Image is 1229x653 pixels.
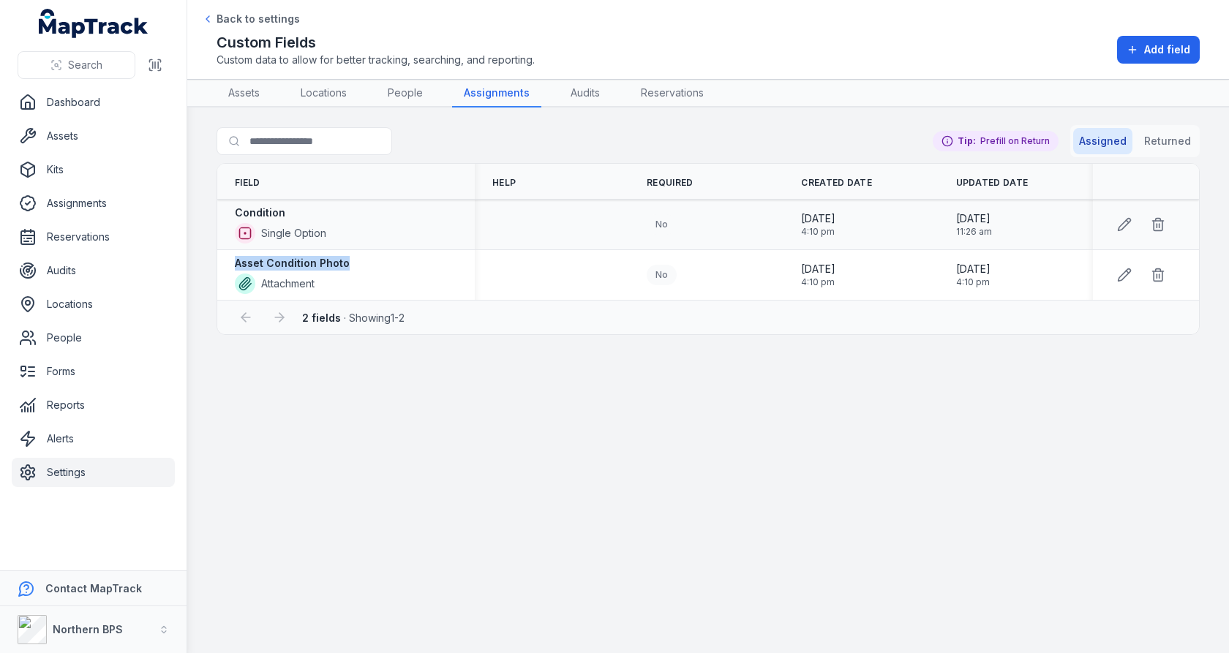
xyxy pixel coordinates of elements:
span: [DATE] [801,211,835,226]
a: MapTrack [39,9,149,38]
button: Search [18,51,135,79]
a: Forms [12,357,175,386]
span: 11:26 am [956,226,992,238]
a: Reservations [12,222,175,252]
a: Back to settings [202,12,300,26]
span: [DATE] [956,262,991,276]
span: · Showing 1 - 2 [302,312,405,324]
strong: Contact MapTrack [45,582,142,595]
h2: Custom Fields [217,32,535,53]
a: Dashboard [12,88,175,117]
span: 4:10 pm [801,226,835,238]
span: Updated Date [956,177,1029,189]
div: Prefill on Return [933,131,1059,151]
a: Assets [217,80,271,107]
span: Field [235,177,260,189]
strong: Northern BPS [53,623,123,635]
button: Assigned [1073,128,1132,154]
time: 03/09/2025, 4:10:52 pm [801,262,835,288]
span: Created Date [801,177,872,189]
a: Settings [12,458,175,487]
button: Add field [1117,36,1200,64]
span: Custom data to allow for better tracking, searching, and reporting. [217,53,535,67]
a: Assets [12,121,175,151]
strong: Asset Condition Photo [235,256,350,271]
span: Add field [1144,42,1190,57]
span: 4:10 pm [801,276,835,288]
a: Audits [559,80,612,107]
span: Attachment [261,276,315,291]
a: Reservations [629,80,715,107]
a: Reports [12,390,175,420]
strong: 2 fields [302,312,341,324]
a: Locations [12,290,175,319]
a: Assignments [452,80,541,107]
time: 03/09/2025, 4:10:52 pm [956,262,991,288]
a: Locations [289,80,358,107]
a: Kits [12,155,175,184]
strong: Tip: [958,135,976,147]
time: 03/09/2025, 4:10:52 pm [801,211,835,238]
a: Assignments [12,189,175,218]
button: Returned [1138,128,1197,154]
span: Help [492,177,516,189]
span: 4:10 pm [956,276,991,288]
a: Audits [12,256,175,285]
time: 05/09/2025, 11:26:38 am [956,211,992,238]
div: No [647,265,677,285]
span: Single Option [261,226,326,241]
div: No [647,214,677,235]
a: Alerts [12,424,175,453]
span: [DATE] [801,262,835,276]
a: People [12,323,175,352]
span: [DATE] [956,211,992,226]
span: Search [68,58,102,72]
strong: Condition [235,205,285,220]
span: Required [647,177,693,189]
span: Back to settings [217,12,300,26]
a: People [376,80,435,107]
